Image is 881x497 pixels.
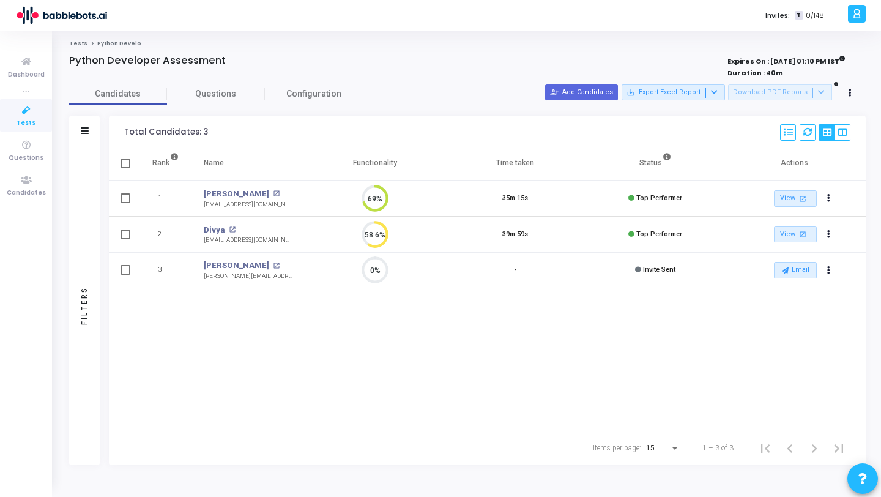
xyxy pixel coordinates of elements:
span: Configuration [286,88,341,100]
button: Download PDF Reports [728,84,832,100]
button: Add Candidates [545,84,618,100]
span: T [795,11,803,20]
a: [PERSON_NAME] [204,188,269,200]
span: 0/148 [806,10,824,21]
button: Last page [827,436,851,460]
strong: Duration : 40m [727,68,783,78]
div: Name [204,156,224,170]
span: Tests [17,118,35,129]
nav: breadcrumb [69,40,866,48]
span: Invite Sent [643,266,675,274]
th: Actions [726,146,866,181]
a: View [774,190,817,207]
mat-icon: open_in_new [797,193,808,204]
a: [PERSON_NAME] [204,260,269,272]
span: Candidates [7,188,46,198]
div: 39m 59s [502,230,528,240]
h4: Python Developer Assessment [69,54,226,67]
button: Previous page [778,436,802,460]
button: First page [753,436,778,460]
div: Time taken [496,156,534,170]
span: Dashboard [8,70,45,80]
div: View Options [819,124,850,141]
span: Questions [167,88,265,100]
td: 2 [139,217,191,253]
a: View [774,226,817,243]
th: Status [585,146,726,181]
button: Export Excel Report [622,84,725,100]
label: Invites: [765,10,790,21]
button: Next page [802,436,827,460]
div: - [514,265,516,275]
th: Functionality [305,146,445,181]
div: 1 – 3 of 3 [702,443,734,454]
div: [PERSON_NAME][EMAIL_ADDRESS][DOMAIN_NAME] [204,272,293,281]
div: Total Candidates: 3 [124,127,208,137]
button: Actions [820,190,838,207]
span: Top Performer [636,230,682,238]
span: Top Performer [636,194,682,202]
td: 1 [139,181,191,217]
span: 15 [646,444,655,452]
button: Email [774,262,817,278]
img: logo [15,3,107,28]
mat-icon: open_in_new [273,263,280,269]
mat-icon: person_add_alt [550,88,559,97]
td: 3 [139,252,191,288]
div: [EMAIL_ADDRESS][DOMAIN_NAME] [204,200,293,209]
a: Divya [204,224,225,236]
button: Actions [820,262,838,279]
th: Rank [139,146,191,181]
strong: Expires On : [DATE] 01:10 PM IST [727,53,846,67]
span: Candidates [69,88,167,100]
mat-select: Items per page: [646,444,680,453]
span: Python Developer Assessment [97,40,192,47]
div: [EMAIL_ADDRESS][DOMAIN_NAME] [204,236,293,245]
mat-icon: save_alt [626,88,635,97]
mat-icon: open_in_new [273,190,280,197]
div: Filters [79,238,90,373]
a: Tests [69,40,87,47]
div: Items per page: [593,443,641,454]
button: Actions [820,226,838,243]
mat-icon: open_in_new [229,226,236,233]
mat-icon: open_in_new [797,229,808,239]
div: 35m 15s [502,193,528,204]
span: Questions [9,153,43,163]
